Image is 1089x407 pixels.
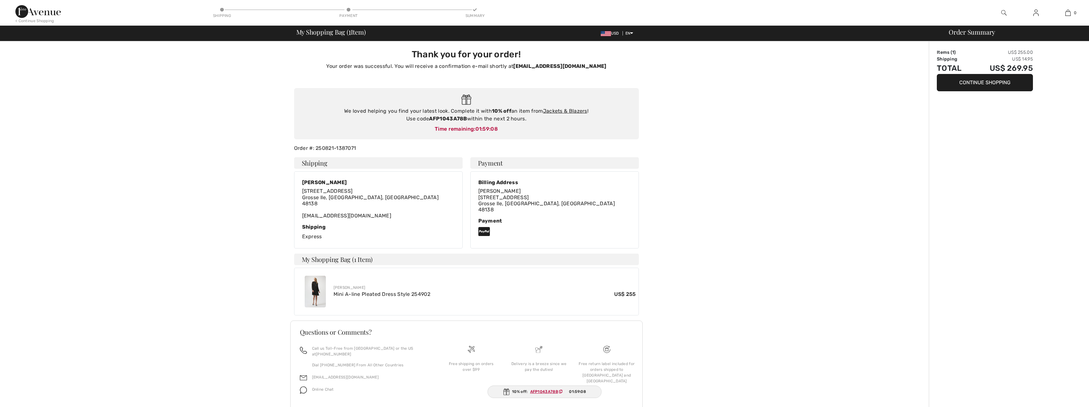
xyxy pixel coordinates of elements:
div: Summary [466,13,485,19]
img: search the website [1001,9,1007,17]
img: email [300,374,307,381]
img: Mini A-line Pleated Dress Style 254902 [305,276,326,307]
div: Shipping [302,224,455,230]
a: [PHONE_NUMBER] [316,352,351,356]
img: Gift.svg [503,388,509,395]
img: My Info [1033,9,1039,17]
td: US$ 269.95 [972,62,1033,74]
div: Billing Address [478,179,615,185]
ins: AFP1043A78B [530,389,558,394]
div: Free return label included for orders shipped to [GEOGRAPHIC_DATA] and [GEOGRAPHIC_DATA] [578,361,636,384]
span: Online Chat [312,387,334,392]
span: 01:59:08 [569,389,586,395]
img: call [300,347,307,354]
a: Jackets & Blazers [543,108,587,114]
p: Your order was successful. You will receive a confirmation e-mail shortly at [298,62,635,70]
div: Order Summary [941,29,1085,35]
div: Order #: 250821-1387071 [290,144,643,152]
div: < Continue Shopping [15,18,54,24]
div: Time remaining: [301,125,632,133]
a: 0 [1052,9,1084,17]
div: Express [302,224,455,240]
h4: My Shopping Bag (1 Item) [294,254,639,265]
span: USD [601,31,621,36]
a: [EMAIL_ADDRESS][DOMAIN_NAME] [312,375,379,379]
h4: Shipping [294,157,463,169]
span: US$ 255 [614,290,636,298]
td: Shipping [937,56,972,62]
div: Shipping [212,13,232,19]
span: [STREET_ADDRESS] Grosse Ile, [GEOGRAPHIC_DATA], [GEOGRAPHIC_DATA] 48138 [478,194,615,213]
div: [PERSON_NAME] [334,285,636,290]
div: [EMAIL_ADDRESS][DOMAIN_NAME] [302,188,439,219]
img: Delivery is a breeze since we pay the duties! [535,346,542,353]
td: Items ( ) [937,49,972,56]
td: Total [937,62,972,74]
a: Sign In [1028,9,1044,17]
div: 10% off: [487,386,602,398]
div: [PERSON_NAME] [302,179,439,185]
div: We loved helping you find your latest look. Complete it with an item from ! Use code within the n... [301,107,632,123]
button: Continue Shopping [937,74,1033,91]
h4: Payment [470,157,639,169]
img: My Bag [1065,9,1071,17]
span: EN [625,31,633,36]
div: Payment [478,218,631,224]
img: Gift.svg [461,94,471,105]
p: Call us Toll-Free from [GEOGRAPHIC_DATA] or the US at [312,346,430,357]
span: 0 [1074,10,1077,16]
span: 1 [349,27,351,36]
td: US$ 255.00 [972,49,1033,56]
h3: Thank you for your order! [298,49,635,60]
img: Free shipping on orders over $99 [468,346,475,353]
div: Delivery is a breeze since we pay the duties! [510,361,568,372]
img: US Dollar [601,31,611,36]
div: Free shipping on orders over $99 [442,361,500,372]
img: 1ère Avenue [15,5,61,18]
strong: AFP1043A78B [429,116,467,122]
span: [STREET_ADDRESS] Grosse Ile, [GEOGRAPHIC_DATA], [GEOGRAPHIC_DATA] 48138 [302,188,439,206]
span: 1 [952,50,954,55]
strong: 10% off [492,108,511,114]
strong: [EMAIL_ADDRESS][DOMAIN_NAME] [513,63,606,69]
p: Dial [PHONE_NUMBER] From All Other Countries [312,362,430,368]
h3: Questions or Comments? [300,329,633,335]
img: chat [300,387,307,394]
td: US$ 14.95 [972,56,1033,62]
img: Free shipping on orders over $99 [603,346,610,353]
span: [PERSON_NAME] [478,188,521,194]
div: Payment [339,13,358,19]
a: Mini A-line Pleated Dress Style 254902 [334,291,430,297]
span: My Shopping Bag ( Item) [296,29,366,35]
span: 01:59:08 [475,126,498,132]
